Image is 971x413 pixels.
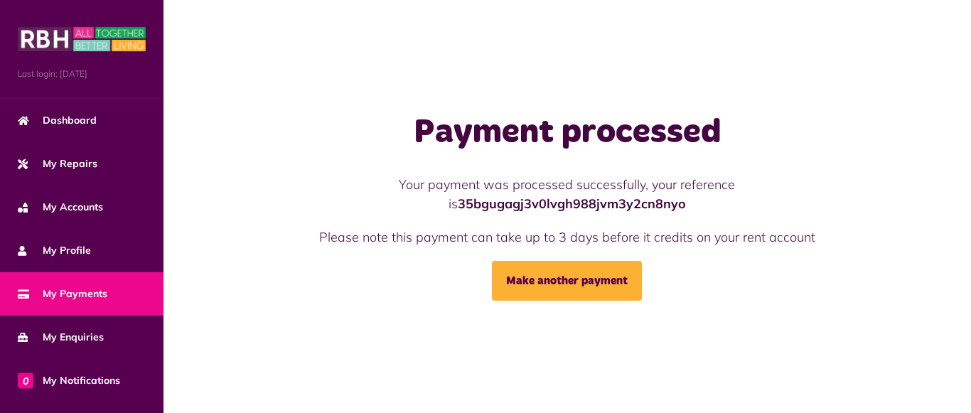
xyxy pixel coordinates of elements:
[18,25,146,53] img: MyRBH
[458,195,686,212] strong: 35bgugagj3v0lvgh988jvm3y2cn8nyo
[18,286,107,301] span: My Payments
[18,200,103,215] span: My Accounts
[18,113,97,128] span: Dashboard
[18,156,97,171] span: My Repairs
[293,112,842,154] h1: Payment processed
[492,261,642,301] a: Make another payment
[18,373,120,388] span: My Notifications
[18,372,33,388] span: 0
[18,68,146,80] span: Last login: [DATE]
[293,227,842,247] p: Please note this payment can take up to 3 days before it credits on your rent account
[18,330,104,345] span: My Enquiries
[293,175,842,213] p: Your payment was processed successfully, your reference is
[18,243,91,258] span: My Profile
